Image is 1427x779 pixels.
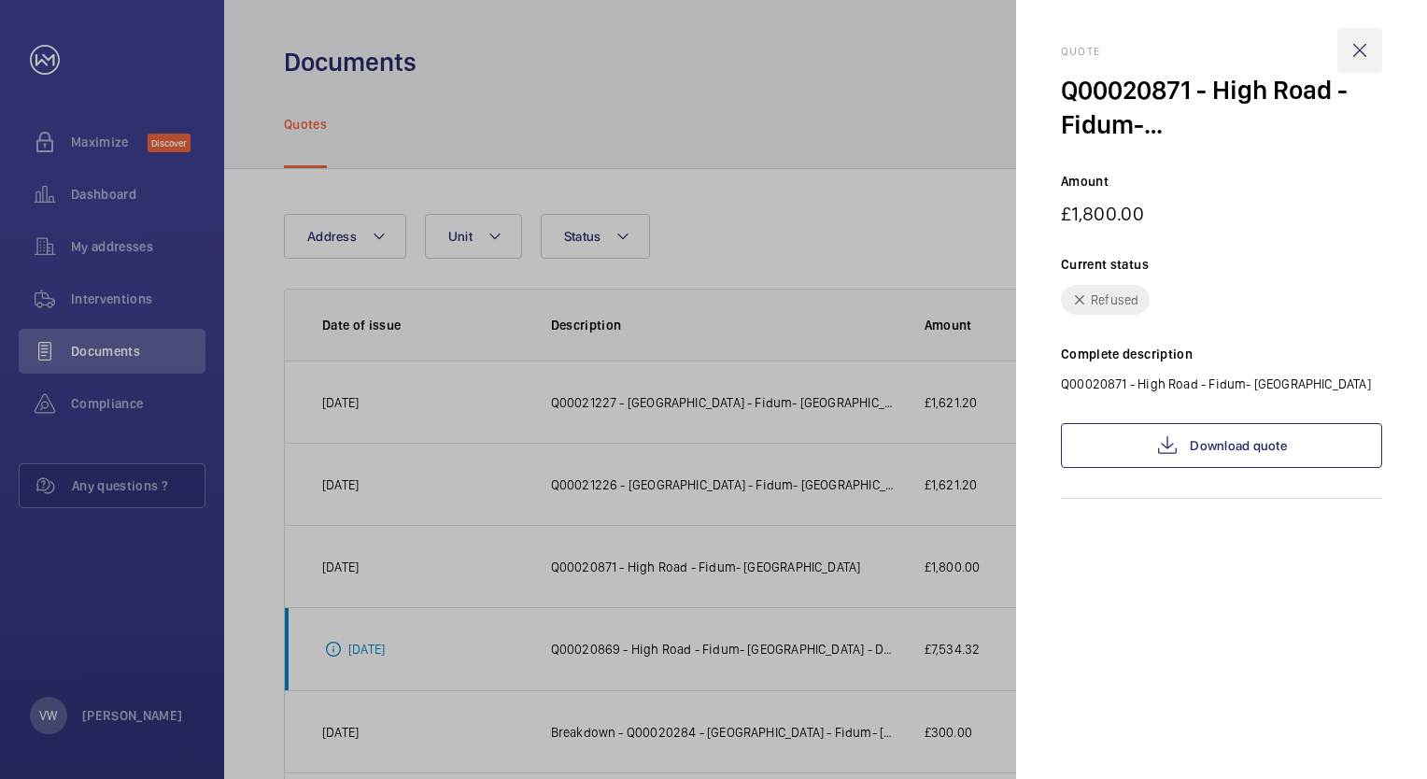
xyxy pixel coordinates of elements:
p: Q00020871 - High Road - Fidum- [GEOGRAPHIC_DATA] [1061,375,1382,393]
p: Amount [1061,172,1382,191]
a: Download quote [1061,423,1382,468]
p: Complete description [1061,345,1382,363]
p: Refused [1091,290,1138,309]
div: Q00020871 - High Road - Fidum- [GEOGRAPHIC_DATA] [1061,73,1382,142]
h2: Quote [1061,45,1382,58]
p: £1,800.00 [1061,202,1382,225]
p: Current status [1061,255,1382,274]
